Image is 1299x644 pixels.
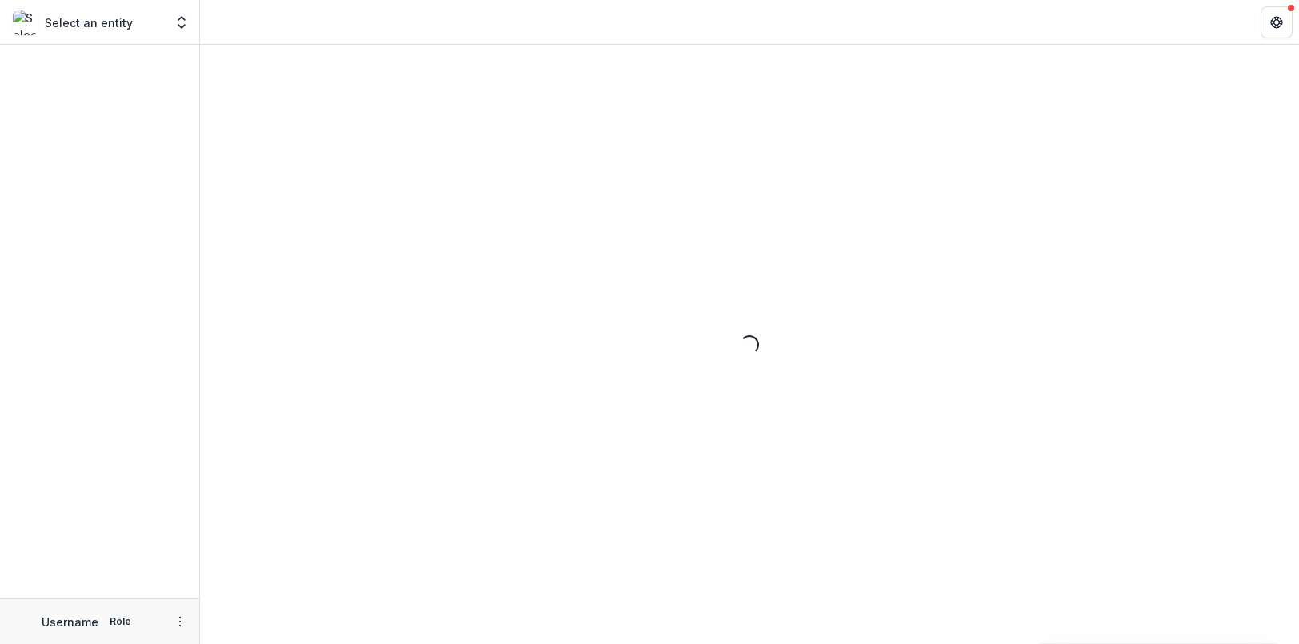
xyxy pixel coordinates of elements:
[170,612,190,631] button: More
[1261,6,1293,38] button: Get Help
[13,10,38,35] img: Select an entity
[170,6,193,38] button: Open entity switcher
[105,614,136,629] p: Role
[45,14,133,31] p: Select an entity
[42,614,98,630] p: Username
